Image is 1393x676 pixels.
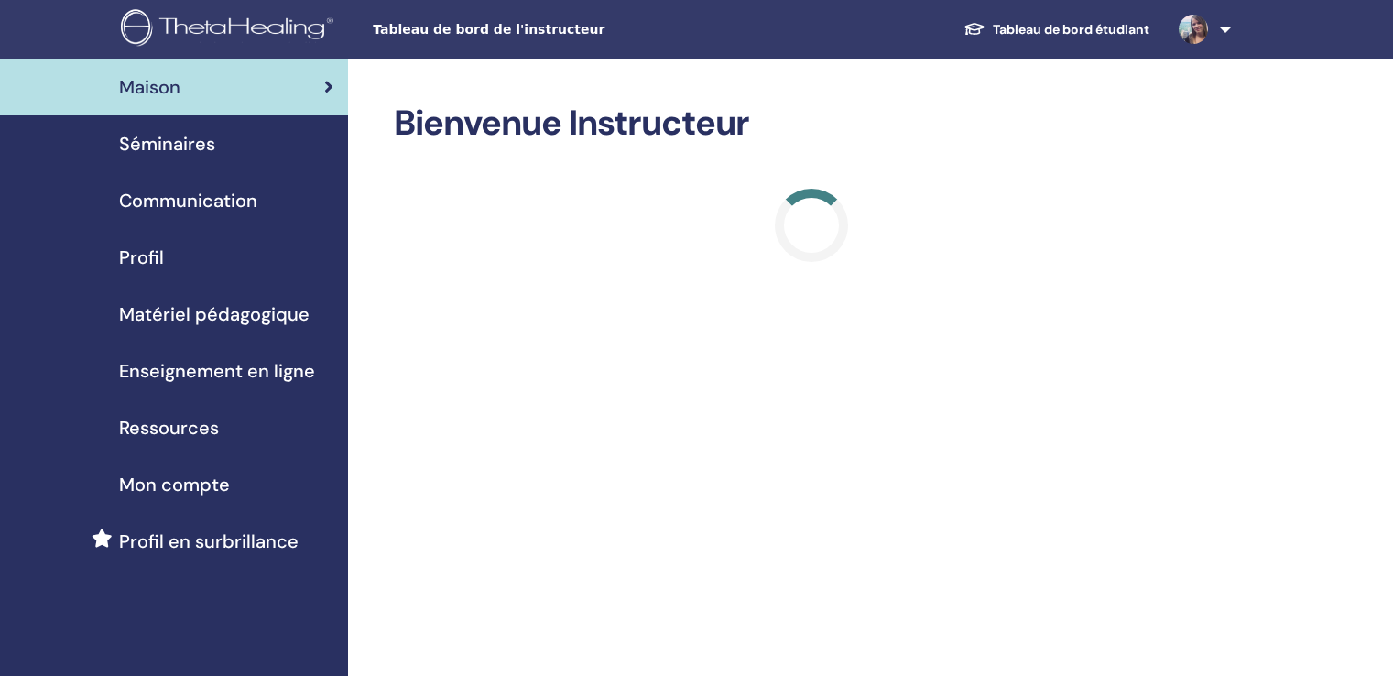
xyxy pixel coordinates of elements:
span: Mon compte [119,471,230,498]
span: Tableau de bord de l'instructeur [373,20,648,39]
span: Profil [119,244,164,271]
img: graduation-cap-white.svg [963,21,985,37]
span: Séminaires [119,130,215,158]
span: Matériel pédagogique [119,300,310,328]
span: Maison [119,73,180,101]
span: Profil en surbrillance [119,528,299,555]
span: Communication [119,187,257,214]
h2: Bienvenue Instructeur [394,103,1228,145]
img: logo.png [121,9,340,50]
a: Tableau de bord étudiant [949,13,1164,47]
span: Enseignement en ligne [119,357,315,385]
span: Ressources [119,414,219,442]
img: default.jpg [1179,15,1208,44]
